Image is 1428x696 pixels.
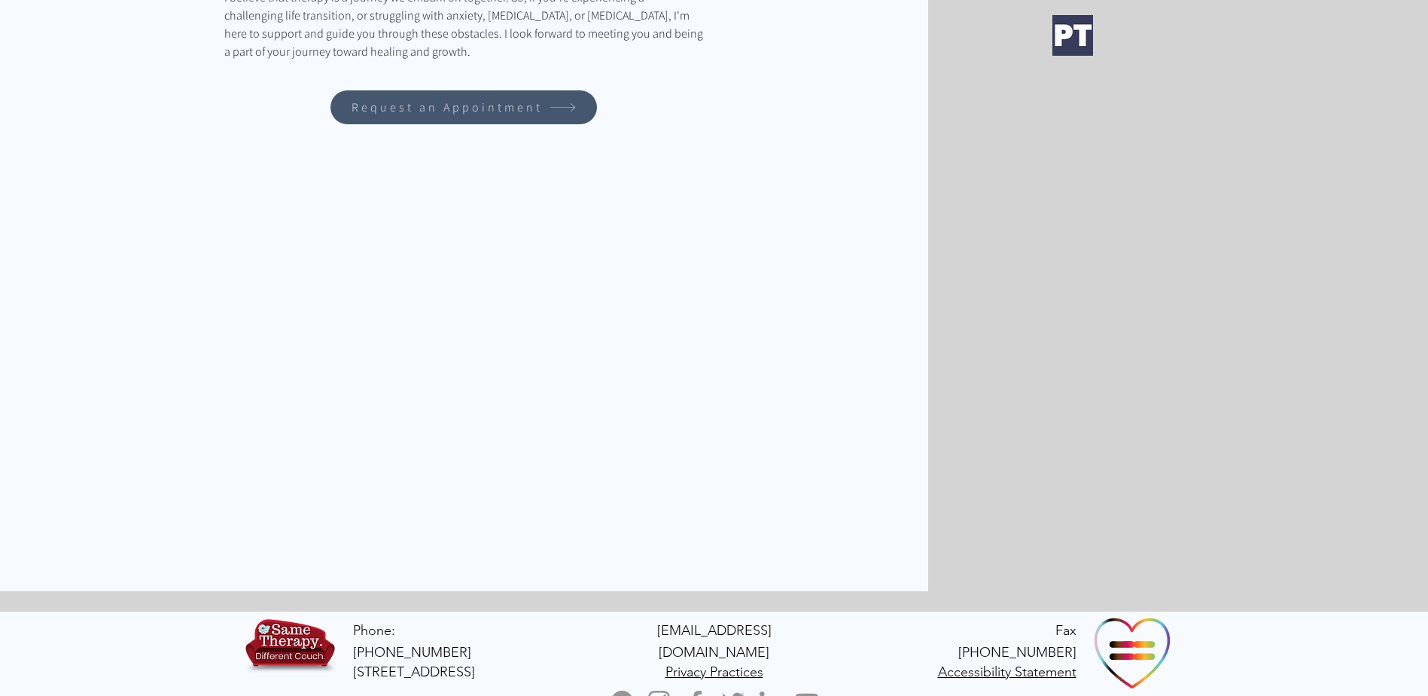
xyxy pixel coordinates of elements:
a: Privacy Practices [665,663,763,680]
img: TBH.US [242,616,338,682]
span: [EMAIL_ADDRESS][DOMAIN_NAME] [657,622,772,661]
img: Facebook Link [1154,15,1195,56]
a: [EMAIL_ADDRESS][DOMAIN_NAME] [657,621,772,661]
img: Psychology Today Profile Link [1052,15,1093,56]
a: Accessibility Statement [938,663,1076,680]
a: Request an Appointment [330,90,597,124]
img: LinkedIn Link [1103,15,1143,56]
img: Ally Organization [1092,612,1174,693]
a: Phone: [PHONE_NUMBER] [353,622,471,661]
span: Request an Appointment [352,99,543,115]
span: [STREET_ADDRESS] [353,664,475,680]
